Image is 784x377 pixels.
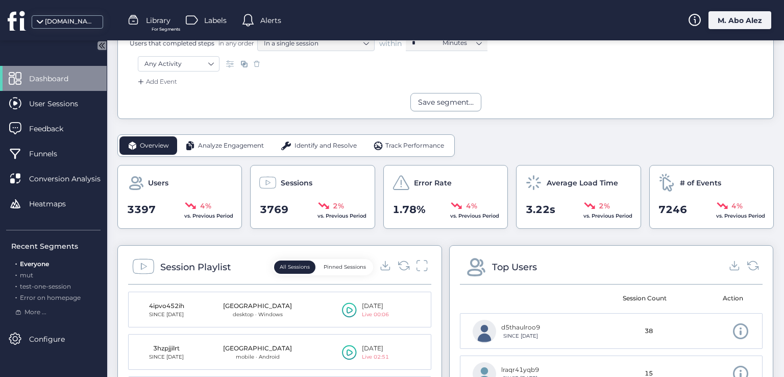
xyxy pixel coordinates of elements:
span: Error on homepage [20,294,81,301]
span: mut [20,271,33,279]
div: [DOMAIN_NAME] [45,17,96,27]
span: Track Performance [385,141,444,151]
div: Recent Segments [11,241,101,252]
span: Overview [140,141,169,151]
div: SINCE [DATE] [141,353,192,361]
span: 3769 [260,202,288,218]
span: 7246 [658,202,687,218]
span: Alerts [260,15,281,26]
span: # of Events [680,177,721,188]
span: 2% [333,200,344,211]
span: vs. Previous Period [716,213,765,219]
span: Identify and Resolve [295,141,357,151]
mat-header-cell: Session Count [607,285,681,313]
span: Heatmaps [29,198,81,209]
span: 1.78% [393,202,426,218]
span: . [15,292,17,301]
mat-header-cell: Action [681,285,755,313]
span: in any order [216,39,254,48]
span: Library [146,15,170,26]
div: desktop · Windows [223,311,292,319]
div: Add Event [136,77,177,87]
span: More ... [24,308,46,317]
span: . [15,280,17,290]
span: vs. Previous Period [317,213,366,219]
div: 3hzpjjilrt [141,344,192,354]
div: Session Playlist [160,260,231,274]
span: Funnels [29,148,72,159]
span: test-one-session [20,282,71,290]
div: SINCE [DATE] [501,332,540,340]
span: within [379,38,402,49]
div: 4ipvo452ih [141,301,192,311]
span: Dashboard [29,73,84,84]
span: User Sessions [29,98,93,109]
div: [DATE] [362,301,389,311]
span: Average Load Time [547,177,618,188]
span: Feedback [29,123,79,134]
button: Pinned Sessions [318,261,372,274]
div: d5thaulroo9 [501,323,540,333]
span: 4% [731,200,743,211]
div: [GEOGRAPHIC_DATA] [223,344,292,354]
span: 4% [466,200,477,211]
div: [DATE] [362,344,389,354]
span: 38 [645,326,653,336]
span: Configure [29,334,80,345]
span: 2% [599,200,610,211]
span: Users that completed steps [130,39,214,48]
span: 4% [200,200,211,211]
span: . [15,258,17,268]
div: Live 02:51 [362,353,389,361]
div: SINCE [DATE] [141,311,192,319]
span: Error Rate [414,177,452,188]
span: 3.22s [526,202,555,218]
span: Labels [204,15,227,26]
div: Live 00:06 [362,311,389,319]
nz-select-item: Minutes [443,35,481,51]
span: For Segments [152,26,180,33]
span: Sessions [281,177,312,188]
span: Conversion Analysis [29,173,116,184]
span: vs. Previous Period [583,213,632,219]
div: M. Abo Alez [708,11,771,29]
div: Top Users [492,260,537,274]
span: . [15,269,17,279]
span: 3397 [127,202,156,218]
nz-select-item: Any Activity [144,56,213,72]
div: Save segment... [418,97,474,108]
span: Everyone [20,260,49,268]
span: vs. Previous Period [450,213,499,219]
div: [GEOGRAPHIC_DATA] [223,301,292,311]
span: Users [148,177,168,188]
button: All Sessions [274,261,315,274]
span: Analyze Engagement [198,141,264,151]
span: vs. Previous Period [184,213,233,219]
div: mobile · Android [223,353,292,361]
nz-select-item: In a single session [264,36,368,51]
div: lraqr41yqb9 [501,365,539,375]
